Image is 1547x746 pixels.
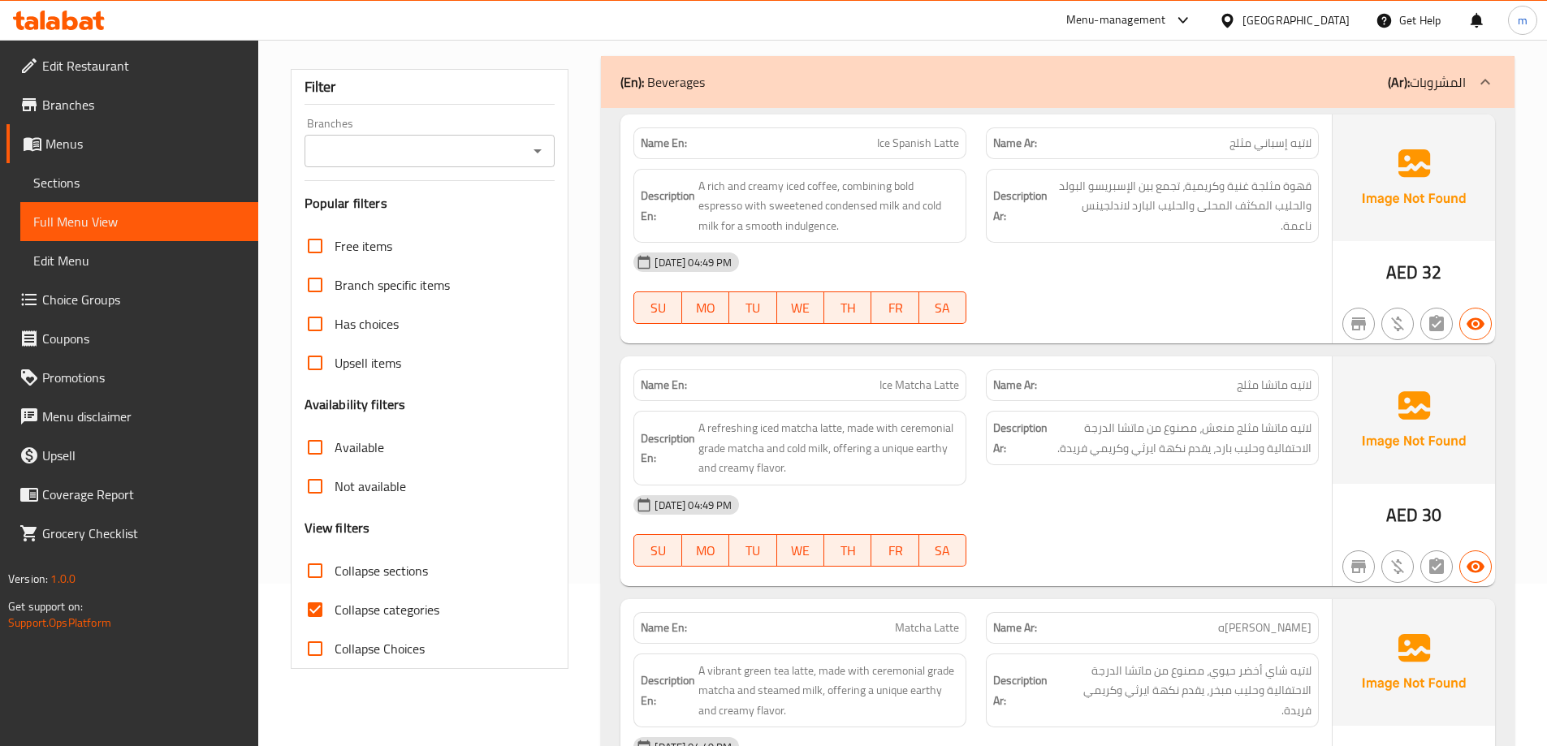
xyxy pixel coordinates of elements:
button: Purchased item [1381,308,1414,340]
span: SU [641,296,675,320]
span: Version: [8,568,48,589]
span: Coverage Report [42,485,245,504]
button: MO [682,291,729,324]
span: [DATE] 04:49 PM [648,498,738,513]
p: المشروبات [1388,72,1466,92]
span: Collapse categories [335,600,439,619]
strong: Name En: [641,619,687,636]
span: Menu disclaimer [42,407,245,426]
span: A vibrant green tea latte, made with ceremonial grade matcha and steamed milk, offering a unique ... [698,661,959,721]
a: Coupons [6,319,258,358]
span: Edit Restaurant [42,56,245,75]
span: TH [831,296,865,320]
span: Edit Menu [33,251,245,270]
span: WE [784,539,818,563]
button: FR [871,534,918,567]
span: Collapse Choices [335,639,425,658]
h3: Popular filters [305,194,555,213]
button: Not branch specific item [1342,308,1375,340]
span: لاتيه ماتشا مثلج منعش، مصنوع من ماتشا الدرجة الاحتفالية وحليب بارد، يقدم نكهة ايرثي وكريمي فريدة. [1051,418,1311,458]
span: A rich and creamy iced coffee, combining bold espresso with sweetened condensed milk and cold mil... [698,176,959,236]
button: Available [1459,550,1492,583]
span: Not available [335,476,406,496]
button: TU [729,534,776,567]
strong: Description Ar: [993,418,1048,458]
strong: Name En: [641,135,687,152]
span: FR [878,539,912,563]
b: (Ar): [1388,70,1410,94]
button: Not has choices [1420,550,1453,583]
div: (En): Beverages(Ar):المشروبات [601,56,1515,108]
span: Menus [45,134,245,153]
span: لاتيه إسباني مثلج [1229,135,1311,152]
strong: Description En: [641,671,695,710]
img: Ae5nvW7+0k+MAAAAAElFTkSuQmCC [1333,114,1495,241]
div: Filter [305,70,555,105]
a: Coverage Report [6,475,258,514]
a: Full Menu View [20,202,258,241]
b: (En): [620,70,644,94]
strong: Name Ar: [993,377,1037,394]
span: Full Menu View [33,212,245,231]
button: Not branch specific item [1342,550,1375,583]
strong: Description Ar: [993,671,1048,710]
a: Edit Restaurant [6,46,258,85]
strong: Name Ar: [993,135,1037,152]
span: Collapse sections [335,561,428,580]
button: Open [526,140,549,162]
span: Promotions [42,368,245,387]
span: m [1518,11,1528,29]
span: A refreshing iced matcha latte, made with ceremonial grade matcha and cold milk, offering a uniqu... [698,418,959,478]
span: Upsell items [335,353,401,373]
span: Matcha Latte [895,619,959,636]
button: FR [871,291,918,324]
span: لاتيه ماتشا مثلج [1237,377,1311,394]
span: AED [1386,499,1418,531]
div: [GEOGRAPHIC_DATA] [1242,11,1350,29]
span: SA [926,296,960,320]
img: Ae5nvW7+0k+MAAAAAElFTkSuQmCC [1333,599,1495,726]
span: WE [784,296,818,320]
a: Branches [6,85,258,124]
button: SU [633,534,681,567]
button: SA [919,534,966,567]
button: SA [919,291,966,324]
span: [PERSON_NAME]ه [1218,619,1311,636]
span: Upsell [42,446,245,465]
h3: Availability filters [305,395,406,414]
span: TH [831,539,865,563]
a: Menu disclaimer [6,397,258,436]
a: Grocery Checklist [6,514,258,553]
p: Beverages [620,72,705,92]
span: 32 [1422,257,1441,288]
a: Sections [20,163,258,202]
span: Free items [335,236,392,256]
a: Upsell [6,436,258,475]
span: MO [689,296,723,320]
span: Grocery Checklist [42,524,245,543]
strong: Name Ar: [993,619,1037,636]
a: Menus [6,124,258,163]
button: Purchased item [1381,550,1414,583]
a: Promotions [6,358,258,397]
span: FR [878,296,912,320]
span: Sections [33,173,245,192]
span: Branches [42,95,245,114]
span: MO [689,539,723,563]
button: MO [682,534,729,567]
div: Menu-management [1066,11,1166,30]
button: Available [1459,308,1492,340]
button: TU [729,291,776,324]
span: [DATE] 04:49 PM [648,255,738,270]
span: Ice Matcha Latte [879,377,959,394]
button: Not has choices [1420,308,1453,340]
h3: View filters [305,519,370,537]
span: AED [1386,257,1418,288]
span: SA [926,539,960,563]
span: لاتيه شاي أخضر حيوي، مصنوع من ماتشا الدرجة الاحتفالية وحليب مبخر، يقدم نكهة ايرثي وكريمي فريدة. [1051,661,1311,721]
strong: Name En: [641,377,687,394]
span: TU [736,539,770,563]
button: TH [824,534,871,567]
a: Choice Groups [6,280,258,319]
span: Branch specific items [335,275,450,295]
